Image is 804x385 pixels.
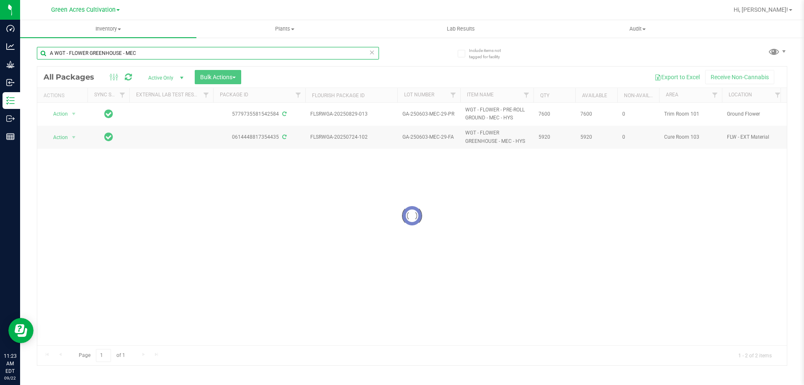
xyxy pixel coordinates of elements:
span: Clear [369,47,375,58]
span: Inventory [20,25,196,33]
p: 09/22 [4,375,16,381]
inline-svg: Analytics [6,42,15,51]
a: Inventory [20,20,196,38]
a: Lab Results [373,20,549,38]
a: Plants [196,20,373,38]
span: Green Acres Cultivation [51,6,116,13]
a: Audit [549,20,726,38]
span: Plants [197,25,372,33]
input: Search Package ID, Item Name, SKU, Lot or Part Number... [37,47,379,59]
inline-svg: Dashboard [6,24,15,33]
inline-svg: Reports [6,132,15,141]
span: Lab Results [435,25,486,33]
span: Hi, [PERSON_NAME]! [734,6,788,13]
iframe: Resource center [8,318,33,343]
inline-svg: Outbound [6,114,15,123]
span: Audit [550,25,725,33]
inline-svg: Inbound [6,78,15,87]
p: 11:23 AM EDT [4,352,16,375]
span: Include items not tagged for facility [469,47,511,60]
inline-svg: Inventory [6,96,15,105]
inline-svg: Grow [6,60,15,69]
